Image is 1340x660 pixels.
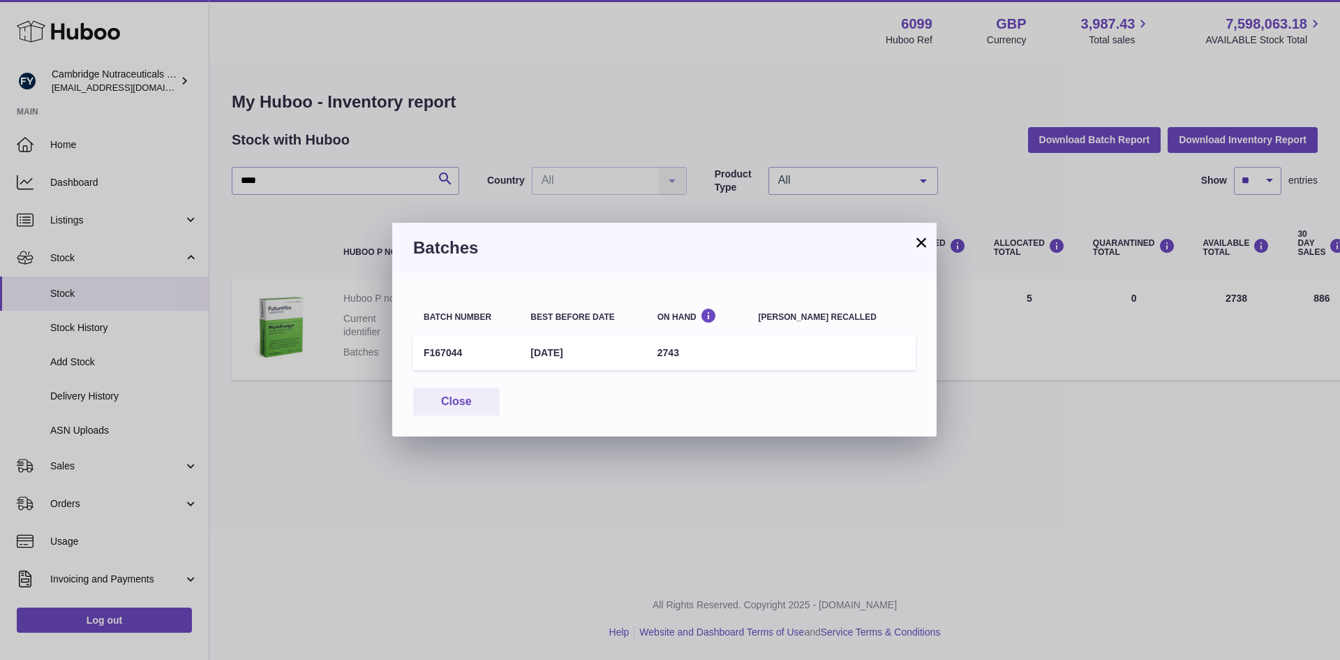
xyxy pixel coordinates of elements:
td: 2743 [647,336,748,370]
td: [DATE] [520,336,646,370]
div: [PERSON_NAME] recalled [759,313,905,322]
td: F167044 [413,336,520,370]
div: On Hand [657,308,738,321]
h3: Batches [413,237,916,259]
div: Batch number [424,313,509,322]
button: × [913,234,930,251]
div: Best before date [530,313,636,322]
button: Close [413,388,500,416]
